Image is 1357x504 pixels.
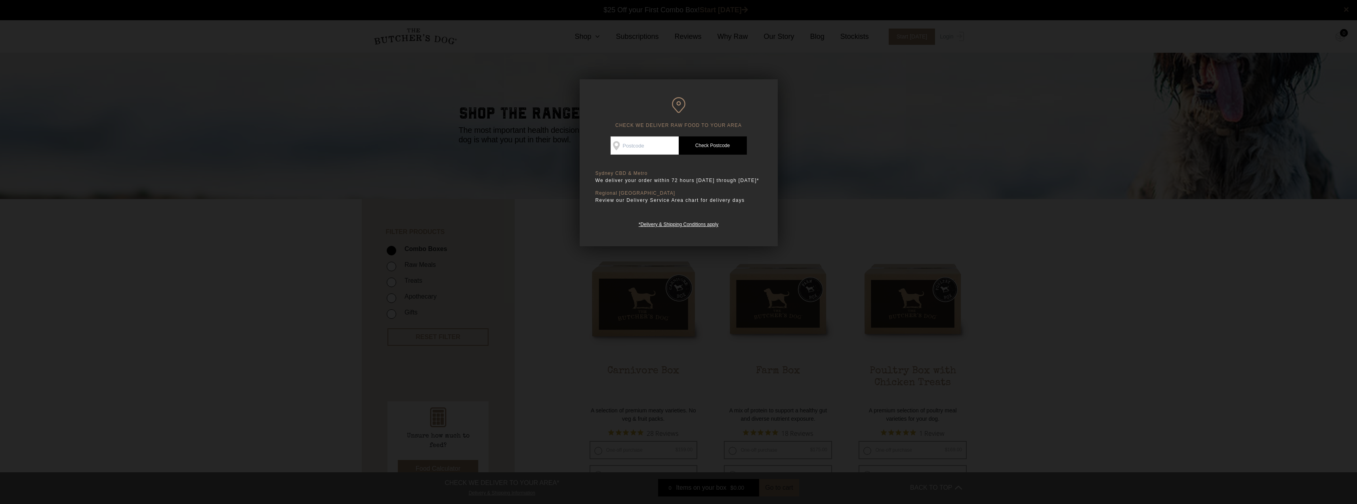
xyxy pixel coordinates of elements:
input: Postcode [611,136,679,155]
a: Check Postcode [679,136,747,155]
p: We deliver your order within 72 hours [DATE] through [DATE]* [595,176,762,184]
p: Regional [GEOGRAPHIC_DATA] [595,190,762,196]
p: Review our Delivery Service Area chart for delivery days [595,196,762,204]
a: *Delivery & Shipping Conditions apply [639,220,718,227]
h6: CHECK WE DELIVER RAW FOOD TO YOUR AREA [595,97,762,128]
p: Sydney CBD & Metro [595,171,762,176]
